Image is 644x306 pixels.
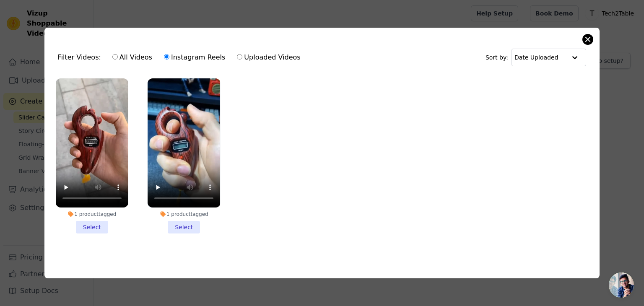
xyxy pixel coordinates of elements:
div: Open chat [609,272,634,298]
div: Filter Videos: [58,48,305,67]
div: Sort by: [486,49,587,66]
div: 1 product tagged [148,211,220,218]
label: All Videos [112,52,153,63]
div: 1 product tagged [56,211,128,218]
label: Instagram Reels [164,52,226,63]
button: Close modal [583,34,593,44]
label: Uploaded Videos [236,52,301,63]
